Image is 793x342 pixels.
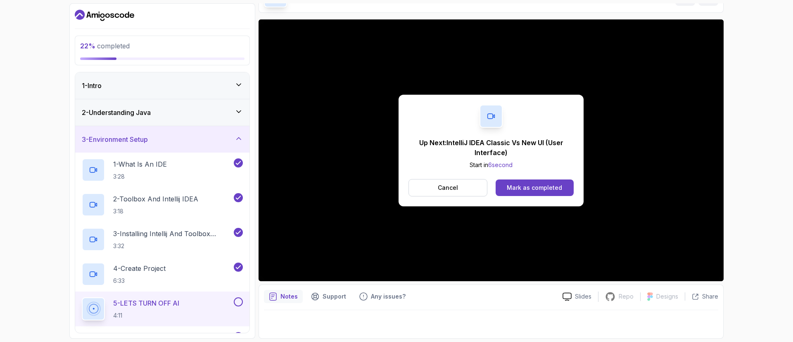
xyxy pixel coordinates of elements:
p: 2 - Toolbox And Intellij IDEA [113,194,198,204]
a: Dashboard [75,9,134,22]
button: 4-Create Project6:33 [82,263,243,286]
button: 2-Toolbox And Intellij IDEA3:18 [82,193,243,216]
button: Feedback button [354,290,411,303]
p: 3:28 [113,172,167,181]
h3: 3 - Environment Setup [82,134,148,144]
button: 3-Installing Intellij And Toolbox Configuration3:32 [82,228,243,251]
p: 3:32 [113,242,232,250]
p: 3:18 [113,207,198,215]
button: Cancel [408,179,487,196]
p: Share [702,292,718,301]
button: notes button [264,290,303,303]
button: 2-Understanding Java [75,99,249,126]
p: Slides [575,292,591,301]
a: Slides [556,292,598,301]
p: Any issues? [371,292,406,301]
button: 5-LETS TURN OFF AI4:11 [82,297,243,320]
p: 1 - What Is An IDE [113,159,167,169]
p: 3 - Installing Intellij And Toolbox Configuration [113,229,232,239]
p: Support [323,292,346,301]
iframe: 6 - TURN OFF AI [259,19,724,281]
span: completed [80,42,130,50]
p: Designs [656,292,678,301]
p: Up Next: IntelliJ IDEA Classic Vs New UI (User Interface) [408,138,574,158]
button: 1-What Is An IDE3:28 [82,158,243,182]
p: 4:11 [113,311,179,320]
button: Share [685,292,718,301]
p: Repo [619,292,634,301]
button: 3-Environment Setup [75,126,249,153]
span: 22 % [80,42,95,50]
p: Cancel [438,184,458,192]
button: Support button [306,290,351,303]
span: 6 second [488,161,513,168]
p: 5 - LETS TURN OFF AI [113,298,179,308]
p: Start in [408,161,574,169]
h3: 1 - Intro [82,81,102,91]
p: 4 - Create Project [113,263,166,273]
p: 6:33 [113,277,166,285]
div: Mark as completed [507,184,562,192]
button: 1-Intro [75,72,249,99]
h3: 2 - Understanding Java [82,108,151,117]
p: Notes [280,292,298,301]
button: Mark as completed [496,179,574,196]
